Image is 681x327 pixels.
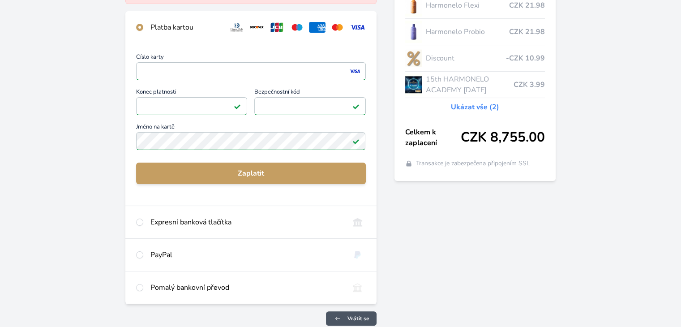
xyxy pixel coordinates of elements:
[326,311,377,326] a: Vrátit se
[451,102,499,112] a: Ukázat vše (2)
[416,159,530,168] span: Transakce je zabezpečena připojením SSL
[425,26,509,37] span: Harmonelo Probio
[425,53,505,64] span: Discount
[143,168,358,179] span: Zaplatit
[405,73,422,96] img: AKADEMIE_2025_virtual_1080x1080_ticket-lo.jpg
[506,53,545,64] span: -CZK 10.99
[349,250,366,260] img: paypal.svg
[349,282,366,293] img: bankTransfer_IBAN.svg
[514,79,545,90] span: CZK 3.99
[461,129,545,146] span: CZK 8,755.00
[228,22,245,33] img: diners.svg
[150,250,342,260] div: PayPal
[289,22,305,33] img: maestro.svg
[150,282,342,293] div: Pomalý bankovní převod
[150,22,221,33] div: Platba kartou
[425,74,513,95] span: 15th HARMONELO ACADEMY [DATE]
[248,22,265,33] img: discover.svg
[136,163,365,184] button: Zaplatit
[349,22,366,33] img: visa.svg
[329,22,346,33] img: mc.svg
[405,21,422,43] img: CLEAN_PROBIO_se_stinem_x-lo.jpg
[405,47,422,69] img: discount-lo.png
[405,127,461,148] span: Celkem k zaplacení
[347,315,369,322] span: Vrátit se
[509,26,545,37] span: CZK 21.98
[269,22,285,33] img: jcb.svg
[150,217,342,228] div: Expresní banková tlačítka
[309,22,326,33] img: amex.svg
[349,217,366,228] img: onlineBanking_CZ.svg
